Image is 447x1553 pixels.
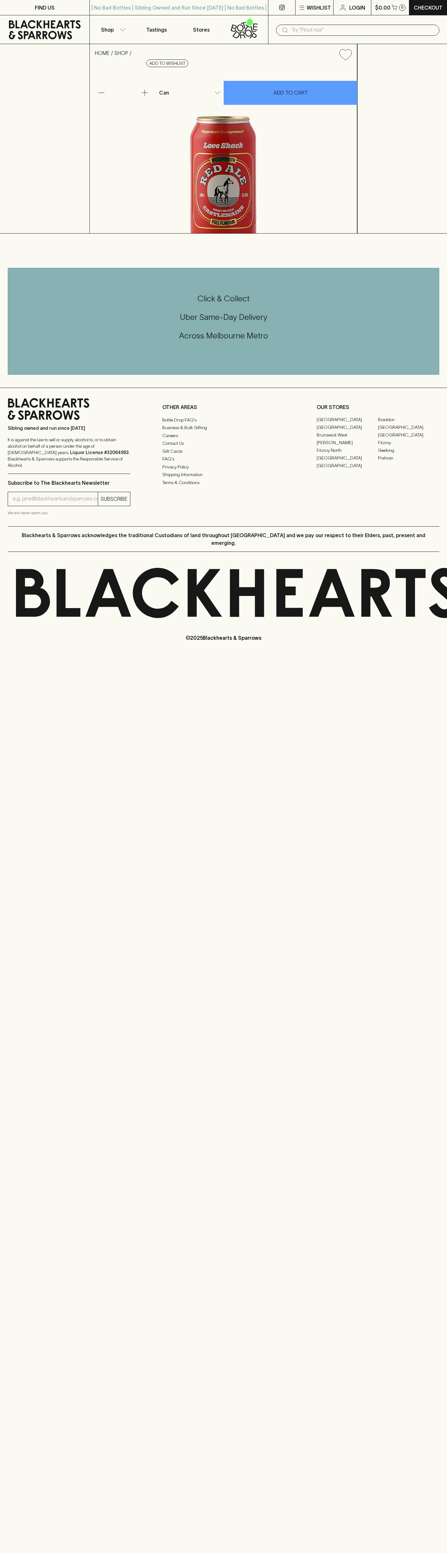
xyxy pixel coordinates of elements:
strong: Liquor License #32064953 [70,450,129,455]
a: Bottle Drop FAQ's [162,416,285,424]
a: Tastings [134,15,179,44]
p: Subscribe to The Blackhearts Newsletter [8,479,130,487]
a: SHOP [114,50,128,56]
p: ADD TO CART [274,89,308,97]
a: [PERSON_NAME] [317,439,378,447]
p: Login [349,4,365,12]
a: Privacy Policy [162,463,285,471]
input: e.g. jane@blackheartsandsparrows.com.au [13,494,98,504]
div: Can [157,86,223,99]
button: Add to wishlist [337,47,354,63]
p: Stores [193,26,210,34]
p: OUR STORES [317,403,439,411]
a: Careers [162,432,285,439]
a: Brunswick West [317,431,378,439]
p: SUBSCRIBE [101,495,127,503]
button: Shop [90,15,135,44]
a: [GEOGRAPHIC_DATA] [317,424,378,431]
a: [GEOGRAPHIC_DATA] [317,454,378,462]
a: HOME [95,50,110,56]
p: Sibling owned and run since [DATE] [8,425,130,431]
a: Braddon [378,416,439,424]
img: 26286.png [90,66,357,233]
a: Gift Cards [162,447,285,455]
p: It is against the law to sell or supply alcohol to, or to obtain alcohol on behalf of a person un... [8,437,130,468]
p: $0.00 [375,4,390,12]
a: Terms & Conditions [162,479,285,486]
a: Business & Bulk Gifting [162,424,285,432]
a: Shipping Information [162,471,285,479]
a: Contact Us [162,440,285,447]
a: [GEOGRAPHIC_DATA] [317,416,378,424]
a: Stores [179,15,224,44]
a: Geelong [378,447,439,454]
p: Tastings [146,26,167,34]
p: FIND US [35,4,55,12]
a: [GEOGRAPHIC_DATA] [317,462,378,470]
button: SUBSCRIBE [98,492,130,506]
p: Checkout [414,4,443,12]
h5: Across Melbourne Metro [8,330,439,341]
a: [GEOGRAPHIC_DATA] [378,424,439,431]
h5: Uber Same-Day Delivery [8,312,439,322]
p: Can [159,89,169,97]
p: Wishlist [307,4,331,12]
button: Add to wishlist [146,59,188,67]
p: Shop [101,26,114,34]
a: FAQ's [162,455,285,463]
input: Try "Pinot noir" [291,25,434,35]
p: Blackhearts & Sparrows acknowledges the traditional Custodians of land throughout [GEOGRAPHIC_DAT... [12,531,435,547]
a: [GEOGRAPHIC_DATA] [378,431,439,439]
div: Call to action block [8,268,439,375]
button: ADD TO CART [224,81,357,105]
a: Fitzroy North [317,447,378,454]
a: Fitzroy [378,439,439,447]
p: We will never spam you [8,510,130,516]
p: OTHER AREAS [162,403,285,411]
p: 0 [401,6,404,9]
a: Prahran [378,454,439,462]
h5: Click & Collect [8,293,439,304]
